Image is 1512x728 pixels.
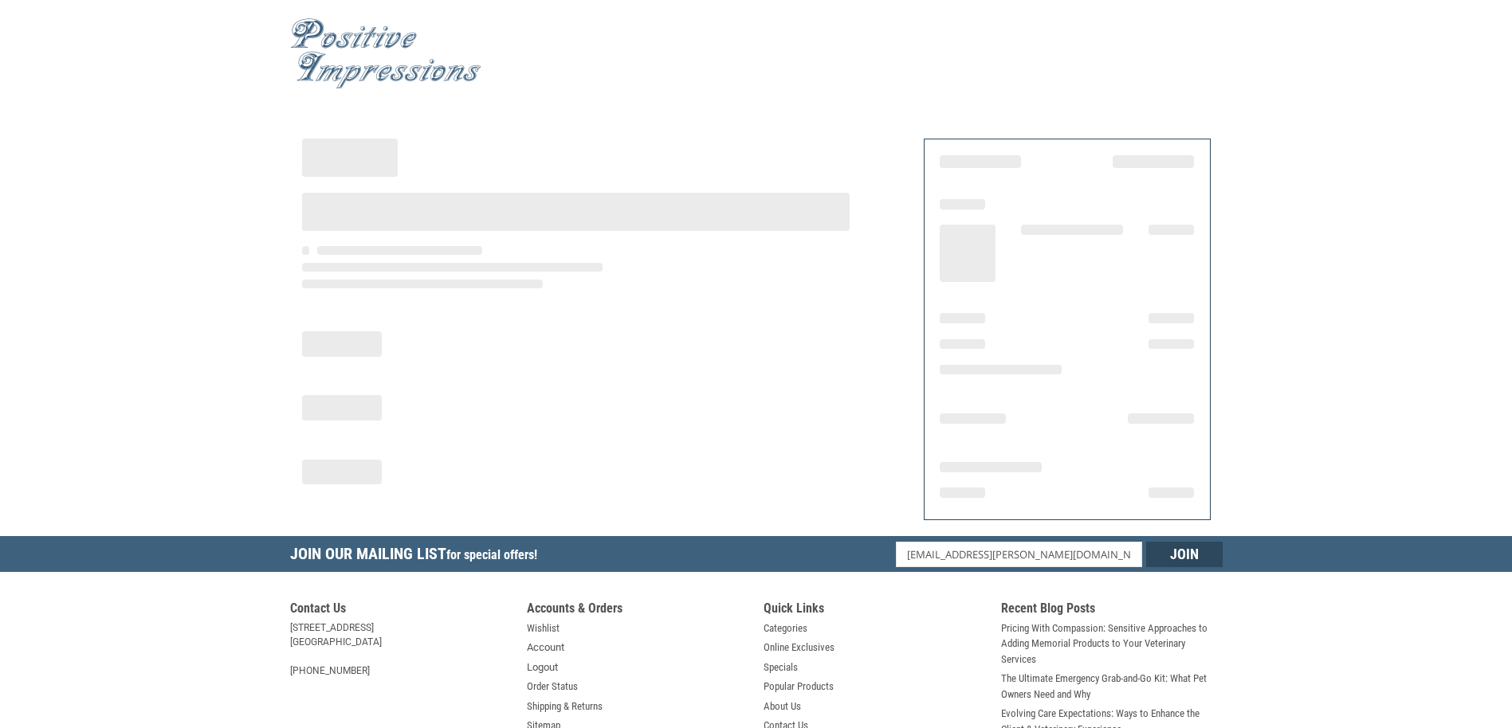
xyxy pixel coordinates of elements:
[896,542,1142,567] input: Email
[290,601,512,620] h5: Contact Us
[764,620,807,636] a: Categories
[1001,671,1223,702] a: The Ultimate Emergency Grab-and-Go Kit: What Pet Owners Need and Why
[764,679,834,695] a: Popular Products
[527,660,558,675] a: Logout
[1001,620,1223,667] a: Pricing With Compassion: Sensitive Approaches to Adding Memorial Products to Your Veterinary Serv...
[1146,542,1223,567] input: Join
[527,679,578,695] a: Order Status
[290,536,545,577] h5: Join Our Mailing List
[764,699,801,714] a: About Us
[764,601,985,620] h5: Quick Links
[527,601,748,620] h5: Accounts & Orders
[290,18,481,89] img: Positive Impressions
[527,640,564,656] a: Account
[527,699,603,714] a: Shipping & Returns
[764,640,835,656] a: Online Exclusives
[290,620,512,678] address: [STREET_ADDRESS] [GEOGRAPHIC_DATA] [PHONE_NUMBER]
[1001,601,1223,620] h5: Recent Blog Posts
[527,620,560,636] a: Wishlist
[764,660,798,675] a: Specials
[446,547,537,562] span: for special offers!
